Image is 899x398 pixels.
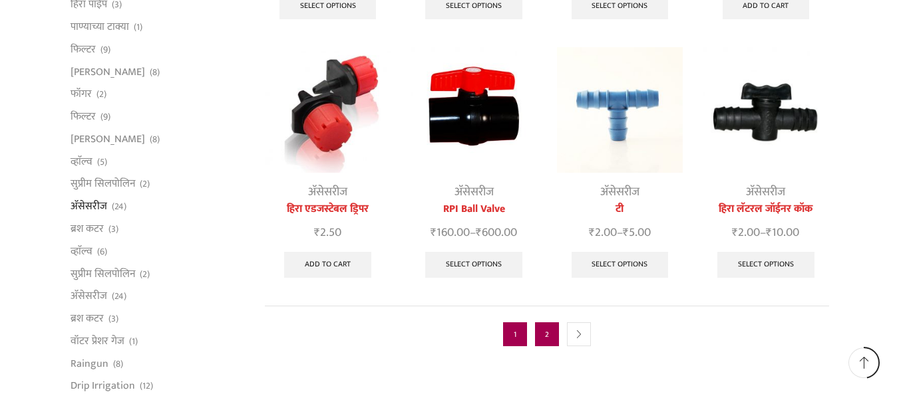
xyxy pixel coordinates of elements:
nav: Product Pagination [265,306,829,362]
span: (3) [108,223,118,236]
a: फिल्टर [71,106,96,128]
span: – [557,224,683,242]
a: हिरा लॅटरल जॉईनर कॉक [703,201,828,217]
span: ₹ [732,223,738,243]
span: (2) [140,177,150,191]
a: Select options for “टी” [572,252,669,278]
img: Reducer Tee For Drip Lateral [557,47,683,173]
span: (1) [134,21,142,34]
img: Flow Control Valve [411,47,536,173]
bdi: 2.00 [732,223,760,243]
span: (3) [108,312,118,326]
a: वॉटर प्रेशर गेज [71,330,124,352]
bdi: 600.00 [476,223,517,243]
a: [PERSON_NAME] [71,128,145,150]
a: Select options for “हिरा लॅटरल जॉईनर कॉक” [717,252,814,278]
a: सुप्रीम सिलपोलिन [71,173,135,195]
a: अ‍ॅसेसरीज [308,182,347,202]
a: [PERSON_NAME] [71,60,145,83]
a: व्हाॅल्व [71,240,92,262]
span: (9) [100,43,110,56]
span: (6) [97,245,107,258]
span: ₹ [476,223,482,243]
a: पाण्याच्या टाक्या [71,15,129,38]
span: (8) [150,133,160,146]
a: सुप्रीम सिलपोलिन [71,262,135,285]
a: व्हाॅल्व [71,150,92,173]
span: (9) [100,110,110,124]
span: ₹ [314,223,320,243]
a: फिल्टर [71,38,96,60]
span: ₹ [766,223,772,243]
a: अ‍ॅसेसरीज [600,182,639,202]
a: RPI Ball Valve [411,201,536,217]
bdi: 2.50 [314,223,341,243]
img: Heera Adjustable Dripper [265,47,391,173]
a: ब्रश कटर [71,308,104,330]
span: (5) [97,155,107,169]
a: Raingun [71,352,108,375]
span: Page 1 [503,322,527,346]
a: Select options for “RPI Ball Valve” [425,252,522,278]
bdi: 2.00 [589,223,617,243]
a: अ‍ॅसेसरीज [71,285,107,308]
span: ₹ [431,223,437,243]
span: (1) [129,335,138,348]
span: ₹ [589,223,595,243]
bdi: 160.00 [431,223,470,243]
a: अ‍ॅसेसरीज [746,182,785,202]
a: Add to cart: “हिरा एडजस्टेबल ड्रिपर” [284,252,371,278]
span: – [411,224,536,242]
span: (8) [150,66,160,79]
span: (24) [112,290,126,303]
span: – [703,224,828,242]
a: हिरा एडजस्टेबल ड्रिपर [265,201,391,217]
bdi: 10.00 [766,223,799,243]
span: ₹ [623,223,629,243]
span: (2) [140,268,150,281]
span: (2) [96,88,106,101]
a: Drip Irrigation [71,375,135,397]
a: Page 2 [535,322,559,346]
img: Heera Lateral Joiner Cock [703,47,828,173]
a: ब्रश कटर [71,217,104,240]
a: अ‍ॅसेसरीज [454,182,494,202]
a: टी [557,201,683,217]
a: अ‍ॅसेसरीज [71,195,107,218]
bdi: 5.00 [623,223,651,243]
span: (12) [140,379,153,393]
span: (8) [113,357,123,371]
span: (24) [112,200,126,213]
a: फॉगर [71,83,92,106]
